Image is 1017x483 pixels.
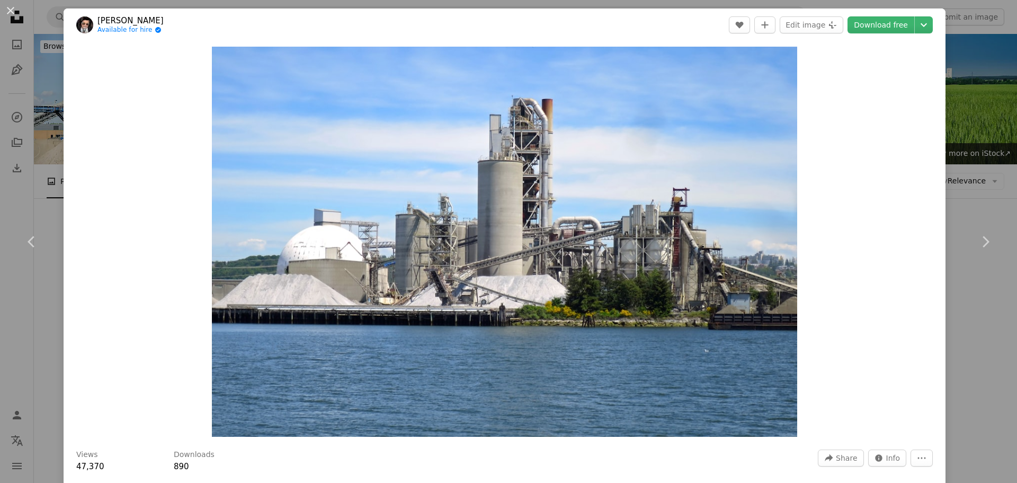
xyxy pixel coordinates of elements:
a: Next [953,191,1017,293]
img: Go to Chris Linnett's profile [76,16,93,33]
button: Share this image [818,450,863,467]
button: Add to Collection [754,16,775,33]
button: Like [729,16,750,33]
img: a large factory building next to a body of water [212,47,797,437]
button: Zoom in on this image [212,47,797,437]
h3: Downloads [174,450,215,460]
button: Stats about this image [868,450,907,467]
button: More Actions [911,450,933,467]
span: Info [886,450,900,466]
span: 47,370 [76,462,104,471]
a: Download free [847,16,914,33]
a: [PERSON_NAME] [97,15,164,26]
button: Edit image [780,16,843,33]
h3: Views [76,450,98,460]
a: Available for hire [97,26,164,34]
span: Share [836,450,857,466]
button: Choose download size [915,16,933,33]
span: 890 [174,462,189,471]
